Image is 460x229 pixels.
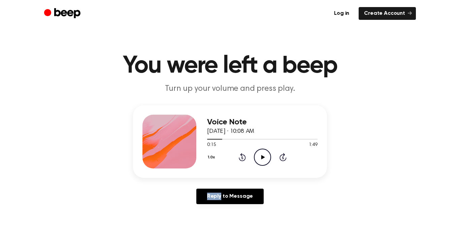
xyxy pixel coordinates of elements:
a: Log in [329,7,355,20]
p: Turn up your volume and press play. [101,83,359,94]
h3: Voice Note [207,118,318,127]
span: 1:49 [309,142,318,149]
span: 0:15 [207,142,216,149]
button: 1.0x [207,152,218,163]
a: Beep [44,7,82,20]
a: Create Account [359,7,416,20]
span: [DATE] · 10:08 AM [207,128,254,135]
h1: You were left a beep [58,54,402,78]
a: Reply to Message [196,189,264,204]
